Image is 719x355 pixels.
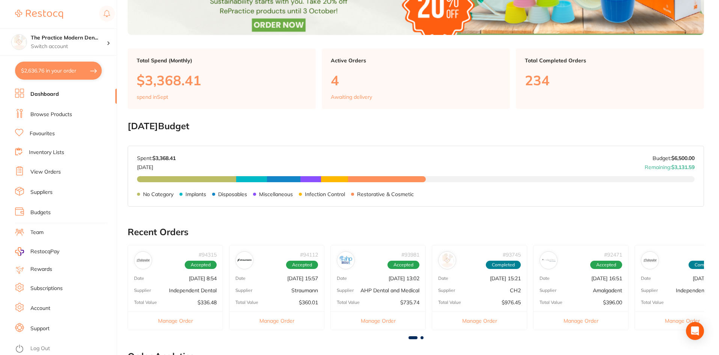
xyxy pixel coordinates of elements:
[503,252,521,258] p: # 93745
[525,73,695,88] p: 234
[31,43,107,50] p: Switch account
[29,149,64,156] a: Inventory Lists
[152,155,176,162] strong: $3,368.41
[641,300,664,305] p: Total Value
[128,121,704,131] h2: [DATE] Budget
[357,191,414,197] p: Restorative & Cosmetic
[235,288,252,293] p: Supplier
[387,261,419,269] span: Accepted
[30,266,52,273] a: Rewards
[128,311,223,330] button: Manage Order
[137,161,176,170] p: [DATE]
[15,10,63,19] img: Restocq Logo
[305,191,345,197] p: Infection Control
[502,299,521,305] p: $976.45
[30,130,55,137] a: Favourites
[169,287,217,293] p: Independent Dental
[229,311,324,330] button: Manage Order
[15,247,24,256] img: RestocqPay
[197,299,217,305] p: $336.48
[641,276,651,281] p: Date
[339,253,353,267] img: AHP Dental and Medical
[337,300,360,305] p: Total Value
[440,253,454,267] img: CH2
[438,300,461,305] p: Total Value
[645,161,695,170] p: Remaining:
[331,94,372,100] p: Awaiting delivery
[590,261,622,269] span: Accepted
[15,6,63,23] a: Restocq Logo
[603,299,622,305] p: $396.00
[534,311,628,330] button: Manage Order
[653,155,695,161] p: Budget:
[30,91,59,98] a: Dashboard
[331,311,425,330] button: Manage Order
[30,305,50,312] a: Account
[686,322,704,340] div: Open Intercom Messenger
[299,299,318,305] p: $360.01
[287,275,318,281] p: [DATE] 15:57
[31,34,107,42] h4: The Practice Modern Dentistry and Facial Aesthetics
[137,73,307,88] p: $3,368.41
[671,164,695,171] strong: $3,131.59
[15,62,102,80] button: $2,636.76 in your order
[286,261,318,269] span: Accepted
[438,288,455,293] p: Supplier
[134,276,144,281] p: Date
[401,252,419,258] p: # 93981
[134,300,157,305] p: Total Value
[490,275,521,281] p: [DATE] 15:21
[641,288,658,293] p: Supplier
[671,155,695,162] strong: $6,500.00
[486,261,521,269] span: Completed
[540,288,556,293] p: Supplier
[337,276,347,281] p: Date
[337,288,354,293] p: Supplier
[12,35,27,50] img: The Practice Modern Dentistry and Facial Aesthetics
[432,311,527,330] button: Manage Order
[30,189,53,196] a: Suppliers
[189,275,217,281] p: [DATE] 8:54
[525,57,695,63] p: Total Completed Orders
[540,276,550,281] p: Date
[389,275,419,281] p: [DATE] 13:02
[199,252,217,258] p: # 94315
[540,300,562,305] p: Total Value
[218,191,247,197] p: Disposables
[136,253,150,267] img: Independent Dental
[591,275,622,281] p: [DATE] 16:51
[185,191,206,197] p: Implants
[235,276,246,281] p: Date
[541,253,556,267] img: Amalgadent
[30,111,72,118] a: Browse Products
[331,73,501,88] p: 4
[300,252,318,258] p: # 94112
[30,285,63,292] a: Subscriptions
[400,299,419,305] p: $735.74
[510,287,521,293] p: CH2
[30,168,61,176] a: View Orders
[137,57,307,63] p: Total Spend (Monthly)
[30,325,50,332] a: Support
[331,57,501,63] p: Active Orders
[516,48,704,109] a: Total Completed Orders234
[30,345,50,352] a: Log Out
[128,48,316,109] a: Total Spend (Monthly)$3,368.41spend inSept
[30,229,44,236] a: Team
[137,155,176,161] p: Spent:
[134,288,151,293] p: Supplier
[360,287,419,293] p: AHP Dental and Medical
[15,247,59,256] a: RestocqPay
[322,48,510,109] a: Active Orders4Awaiting delivery
[593,287,622,293] p: Amalgadent
[30,248,59,255] span: RestocqPay
[643,253,657,267] img: Independent Dental
[137,94,168,100] p: spend in Sept
[259,191,293,197] p: Miscellaneous
[143,191,173,197] p: No Category
[291,287,318,293] p: Straumann
[237,253,252,267] img: Straumann
[128,227,704,237] h2: Recent Orders
[15,343,115,355] button: Log Out
[235,300,258,305] p: Total Value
